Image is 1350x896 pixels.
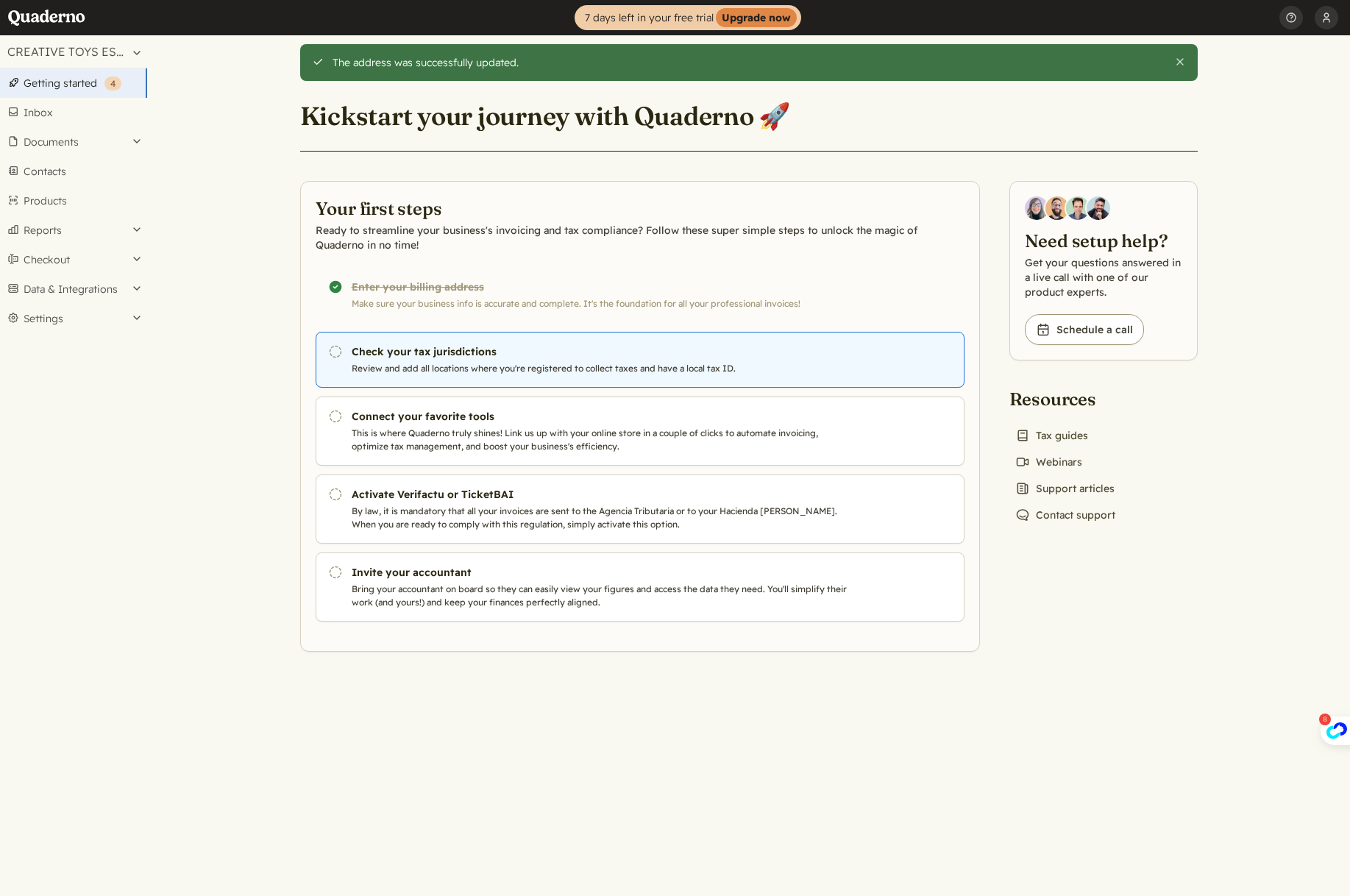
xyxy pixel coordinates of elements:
h2: Your first steps [316,196,964,220]
a: Schedule a call [1025,314,1144,345]
p: This is where Quaderno truly shines! Link us up with your online store in a couple of clicks to a... [352,427,853,453]
div: The address was successfully updated. [333,56,1163,69]
h3: Check your tax jurisdictions [352,344,853,359]
h2: Need setup help? [1025,229,1182,252]
p: Review and add all locations where you're registered to collect taxes and have a local tax ID. [352,362,853,375]
p: By law, it is mandatory that all your invoices are sent to the Agencia Tributaria or to your Haci... [352,505,853,531]
img: Javier Rubio, DevRel at Quaderno [1087,196,1110,220]
strong: Upgrade now [716,8,797,27]
img: Jairo Fumero, Account Executive at Quaderno [1045,196,1069,220]
p: Get your questions answered in a live call with one of our product experts. [1025,255,1182,299]
a: Webinars [1009,452,1088,472]
span: 4 [110,78,116,89]
a: Check your tax jurisdictions Review and add all locations where you're registered to collect taxe... [316,332,964,388]
h2: Resources [1009,387,1121,410]
h1: Kickstart your journey with Quaderno 🚀 [300,100,791,132]
h3: Activate Verifactu or TicketBAI [352,487,853,502]
h3: Connect your favorite tools [352,409,853,424]
a: Invite your accountant Bring your accountant on board so they can easily view your figures and ac... [316,552,964,622]
a: Support articles [1009,478,1120,499]
button: Close this alert [1174,56,1186,68]
a: Activate Verifactu or TicketBAI By law, it is mandatory that all your invoices are sent to the Ag... [316,474,964,544]
p: Bring your accountant on board so they can easily view your figures and access the data they need... [352,583,853,609]
a: Tax guides [1009,425,1094,446]
img: Ivo Oltmans, Business Developer at Quaderno [1066,196,1090,220]
h3: Invite your accountant [352,565,853,580]
img: Diana Carrasco, Account Executive at Quaderno [1025,196,1048,220]
a: 7 days left in your free trialUpgrade now [575,5,801,30]
a: Connect your favorite tools This is where Quaderno truly shines! Link us up with your online stor... [316,397,964,466]
a: Contact support [1009,505,1121,525]
p: Ready to streamline your business's invoicing and tax compliance? Follow these super simple steps... [316,223,964,252]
